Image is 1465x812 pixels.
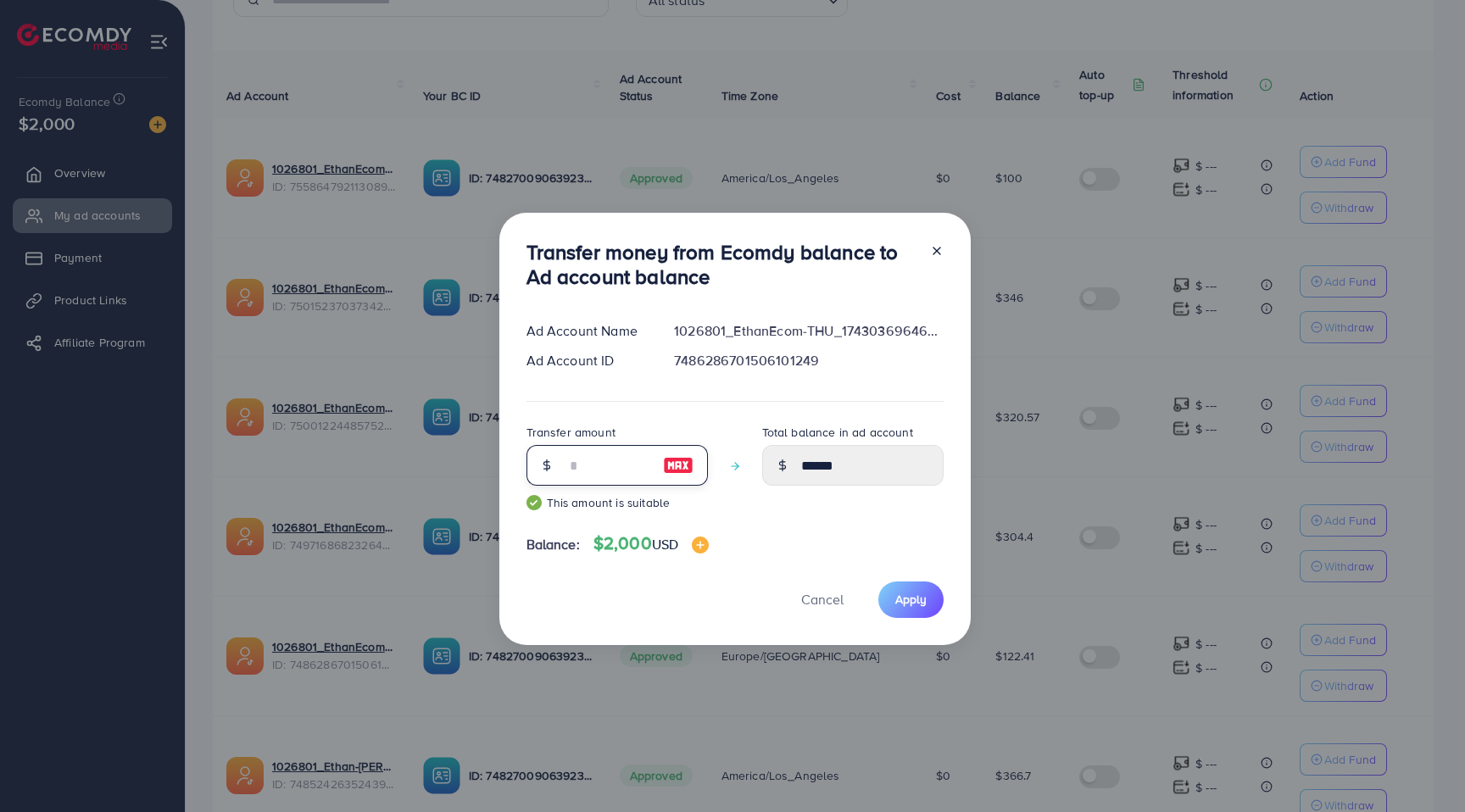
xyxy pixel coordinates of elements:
[526,494,708,511] small: This amount is suitable
[663,455,694,476] img: image
[878,581,944,618] button: Apply
[513,351,661,370] div: Ad Account ID
[895,591,927,608] span: Apply
[593,533,709,554] h4: $2,000
[526,240,916,289] h3: Transfer money from Ecomdy balance to Ad account balance
[780,581,865,618] button: Cancel
[801,590,844,609] span: Cancel
[526,424,616,441] label: Transfer amount
[660,351,956,370] div: 7486286701506101249
[652,535,678,553] span: USD
[762,424,913,441] label: Total balance in ad account
[513,321,661,341] div: Ad Account Name
[526,535,580,554] span: Balance:
[660,321,956,341] div: 1026801_EthanEcom-THU_1743036964605
[1393,736,1452,799] iframe: Chat
[692,537,709,553] img: image
[526,495,542,510] img: guide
